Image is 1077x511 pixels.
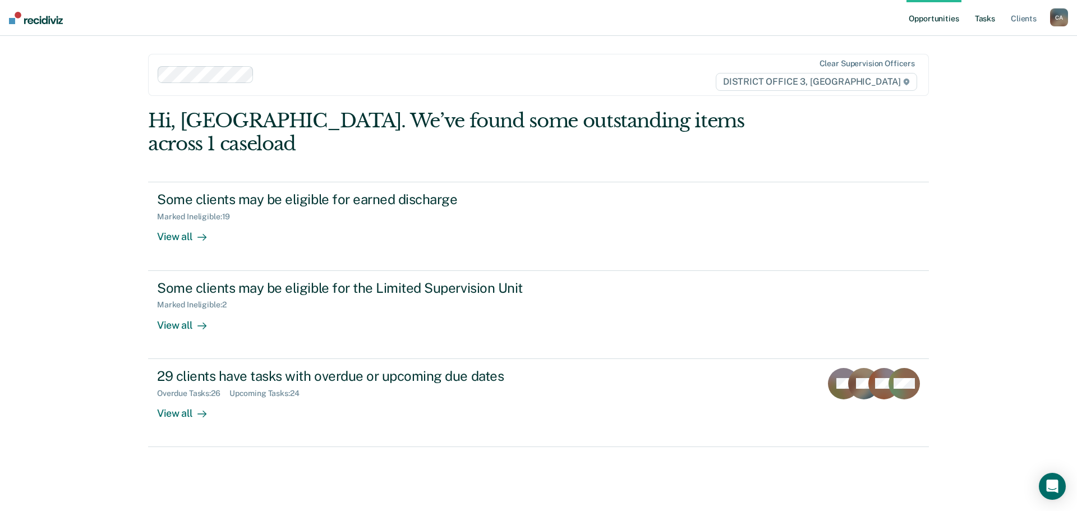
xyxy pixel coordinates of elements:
div: Some clients may be eligible for the Limited Supervision Unit [157,280,551,296]
div: Marked Ineligible : 19 [157,212,239,222]
div: View all [157,310,220,332]
div: Some clients may be eligible for earned discharge [157,191,551,208]
div: Marked Ineligible : 2 [157,300,235,310]
div: Open Intercom Messenger [1039,473,1066,500]
a: Some clients may be eligible for the Limited Supervision UnitMarked Ineligible:2View all [148,271,929,359]
div: 29 clients have tasks with overdue or upcoming due dates [157,368,551,384]
a: 29 clients have tasks with overdue or upcoming due datesOverdue Tasks:26Upcoming Tasks:24View all [148,359,929,447]
div: Upcoming Tasks : 24 [229,389,309,398]
div: View all [157,222,220,243]
div: C A [1050,8,1068,26]
div: Clear supervision officers [820,59,915,68]
div: Hi, [GEOGRAPHIC_DATA]. We’ve found some outstanding items across 1 caseload [148,109,773,155]
div: Overdue Tasks : 26 [157,389,229,398]
div: View all [157,398,220,420]
a: Some clients may be eligible for earned dischargeMarked Ineligible:19View all [148,182,929,270]
span: DISTRICT OFFICE 3, [GEOGRAPHIC_DATA] [716,73,917,91]
button: CA [1050,8,1068,26]
img: Recidiviz [9,12,63,24]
